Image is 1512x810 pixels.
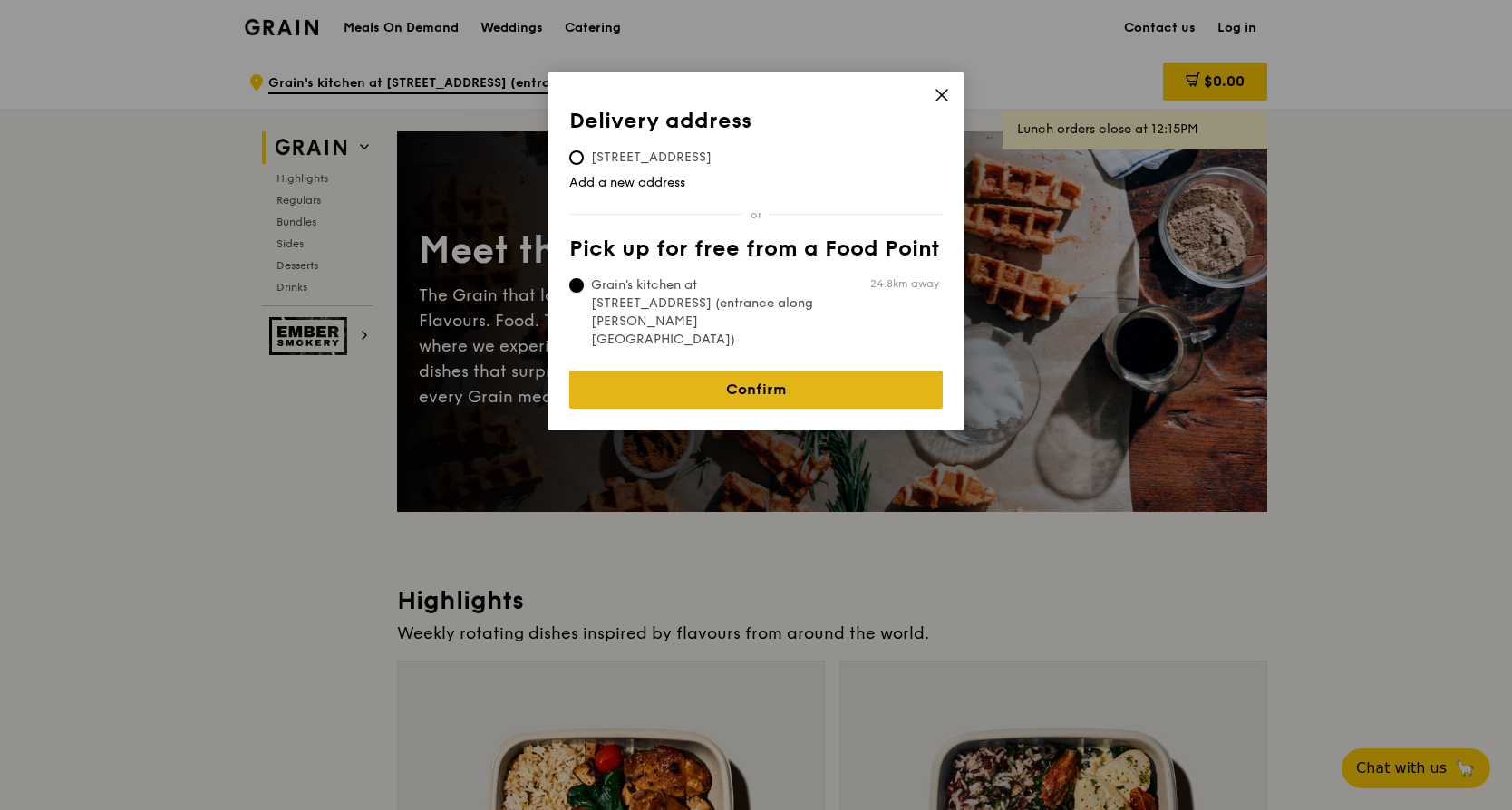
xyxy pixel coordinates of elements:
a: Confirm [569,371,943,409]
input: [STREET_ADDRESS] [569,150,584,165]
th: Pick up for free from a Food Point [569,236,943,269]
a: Add a new address [569,174,943,192]
span: Grain's kitchen at [STREET_ADDRESS] (entrance along [PERSON_NAME][GEOGRAPHIC_DATA]) [569,276,839,349]
input: Grain's kitchen at [STREET_ADDRESS] (entrance along [PERSON_NAME][GEOGRAPHIC_DATA])24.8km away [569,278,584,293]
span: 24.8km away [870,276,939,291]
th: Delivery address [569,109,943,141]
span: [STREET_ADDRESS] [569,149,733,167]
